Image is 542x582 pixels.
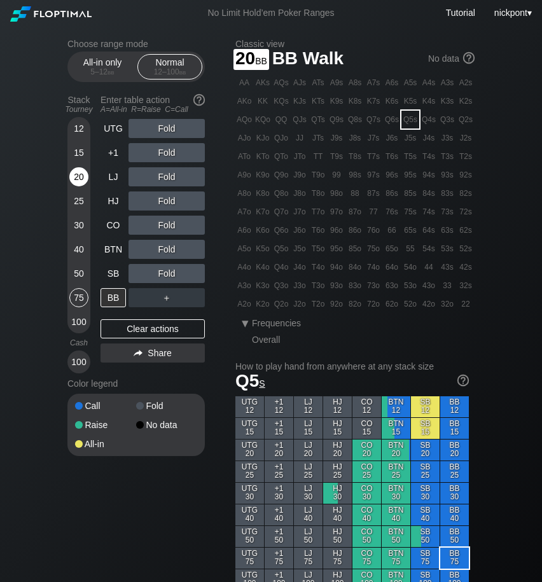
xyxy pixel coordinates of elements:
div: KJs [291,92,309,110]
div: LJ 30 [294,483,323,504]
div: Q9s [328,111,345,128]
div: 75o [365,240,382,258]
div: 64s [420,221,438,239]
div: Q3o [272,277,290,294]
div: J7s [365,129,382,147]
div: Q5o [272,240,290,258]
div: LJ 12 [294,396,323,417]
div: K2s [457,92,475,110]
div: A=All-in R=Raise C=Call [101,105,205,114]
a: Tutorial [446,8,475,18]
div: 93s [438,166,456,184]
div: LJ 25 [294,461,323,482]
div: A5o [235,240,253,258]
div: J4o [291,258,309,276]
div: A3o [235,277,253,294]
div: BTN 20 [382,440,410,461]
div: ＋ [129,288,205,307]
div: 76o [365,221,382,239]
div: 93o [328,277,345,294]
div: Q7o [272,203,290,221]
div: Q5s [401,111,419,128]
div: +1 25 [265,461,293,482]
div: K2o [254,295,272,313]
div: SB [101,264,126,283]
span: nickpont [494,8,527,18]
div: J8s [346,129,364,147]
div: 83s [438,184,456,202]
div: BTN 15 [382,418,410,439]
div: K5o [254,240,272,258]
div: Q3s [438,111,456,128]
div: Normal [141,55,199,79]
div: LJ 20 [294,440,323,461]
div: SB 30 [411,483,440,504]
div: 96o [328,221,345,239]
div: SB 50 [411,526,440,547]
div: 65s [401,221,419,239]
div: SB 20 [411,440,440,461]
div: 53s [438,240,456,258]
div: K7s [365,92,382,110]
div: K8o [254,184,272,202]
div: Raise [75,420,136,429]
div: 54o [401,258,419,276]
div: 86o [346,221,364,239]
div: HJ 12 [323,396,352,417]
div: Q6o [272,221,290,239]
div: K9o [254,166,272,184]
div: T4o [309,258,327,276]
div: A7s [365,74,382,92]
div: J7o [291,203,309,221]
div: 54s [420,240,438,258]
div: Clear actions [101,319,205,338]
div: 53o [401,277,419,294]
div: J2s [457,129,475,147]
div: 55 [401,240,419,258]
div: 22 [457,295,475,313]
div: 43s [438,258,456,276]
div: 5 – 12 [76,67,129,76]
div: SB 15 [411,418,440,439]
div: HJ [101,191,126,211]
div: AJo [235,129,253,147]
div: All-in only [73,55,132,79]
div: J3o [291,277,309,294]
span: bb [179,67,186,76]
div: CO 15 [352,418,381,439]
div: Q4o [272,258,290,276]
div: T6s [383,148,401,165]
div: A9o [235,166,253,184]
div: T2o [309,295,327,313]
div: CO 40 [352,504,381,525]
div: QJo [272,129,290,147]
div: 85o [346,240,364,258]
div: T8s [346,148,364,165]
div: HJ 30 [323,483,352,504]
div: AKo [235,92,253,110]
div: SB 25 [411,461,440,482]
div: 33 [438,277,456,294]
div: +1 50 [265,526,293,547]
div: SB 40 [411,504,440,525]
div: BB 75 [440,548,469,569]
div: QTo [272,148,290,165]
div: 88 [346,184,364,202]
div: 62s [457,221,475,239]
div: T7o [309,203,327,221]
div: 82s [457,184,475,202]
div: AKs [254,74,272,92]
div: K4s [420,92,438,110]
div: BB 15 [440,418,469,439]
div: 40 [69,240,88,259]
div: 77 [365,203,382,221]
div: ▾ [237,315,253,331]
div: 96s [383,166,401,184]
div: A8o [235,184,253,202]
div: BTN 50 [382,526,410,547]
div: 99 [328,166,345,184]
div: CO 12 [352,396,381,417]
div: BTN [101,240,126,259]
div: 52s [457,240,475,258]
span: bb [255,53,267,67]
